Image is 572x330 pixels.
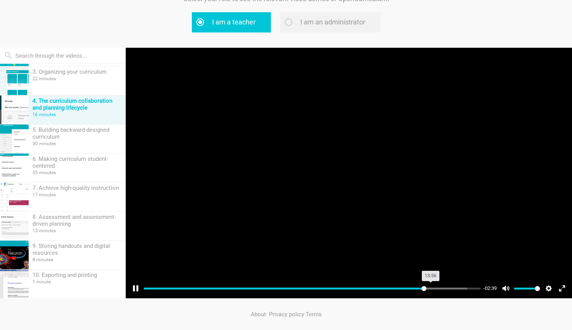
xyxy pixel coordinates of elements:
[32,228,122,233] div: 13 minutes
[514,285,540,292] input: Volume
[32,214,122,227] div: 8. Assessment and assessment-driven planning
[130,282,142,294] button: Pause
[481,284,499,293] div: Current time
[32,126,122,140] div: 5. Building backward-designed curriculum
[32,68,122,75] div: 3. Organizing your curriculum
[32,184,122,191] div: 7. Achieve high-quality instruction
[280,12,381,32] label: I am an administrator
[32,272,122,278] div: 10. Exporting and printing
[192,12,271,32] label: I am a teacher
[32,141,122,146] div: 30 minutes
[32,76,122,81] div: 22 minutes
[32,155,122,169] div: 6. Making curriculum student-centered
[32,192,122,197] div: 17 minutes
[32,97,122,111] div: 4. The curriculum collaboration and planning lifecycle
[32,112,122,117] div: 16 minutes
[251,311,266,318] a: About
[32,279,122,285] div: 1 minute
[32,257,122,262] div: 8 minutes
[306,311,322,318] a: Terms
[144,285,481,292] input: Seek
[32,170,122,175] div: 35 minutes
[269,311,304,318] a: Privacy policy
[32,243,122,256] div: 9. Storing handouts and digital resources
